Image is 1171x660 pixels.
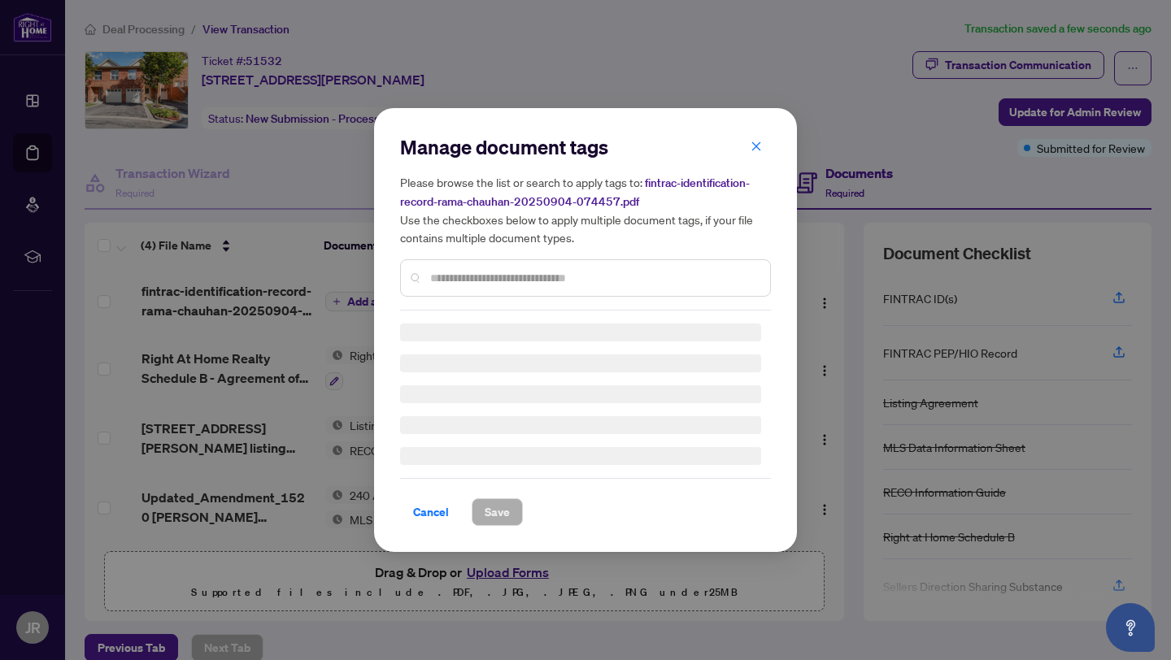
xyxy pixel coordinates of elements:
h5: Please browse the list or search to apply tags to: Use the checkboxes below to apply multiple doc... [400,173,771,246]
button: Save [472,498,523,526]
span: close [751,141,762,152]
h2: Manage document tags [400,134,771,160]
span: Cancel [413,499,449,525]
button: Cancel [400,498,462,526]
button: Open asap [1106,603,1155,652]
